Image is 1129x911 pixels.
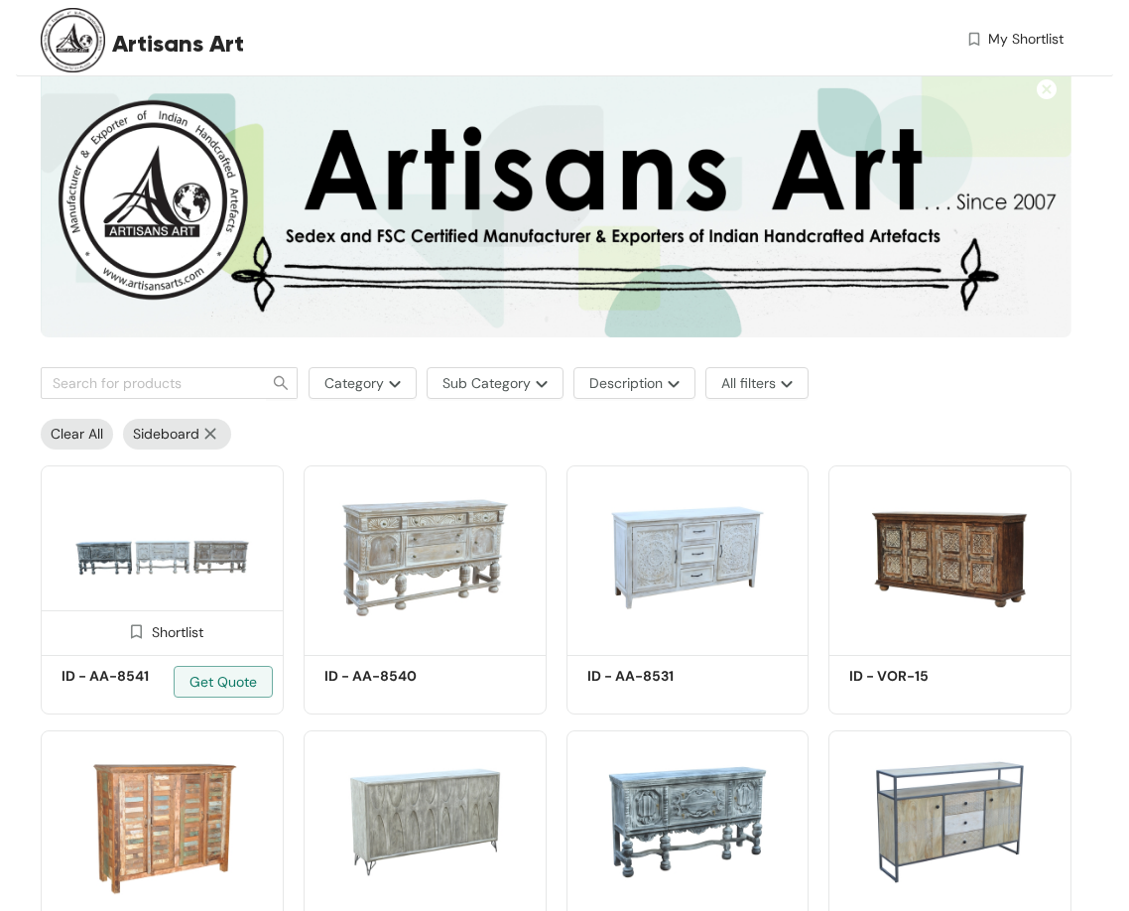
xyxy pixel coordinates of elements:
img: 66a1af8f-d1ec-40b6-9dbd-ac590fb8fc73 [566,465,810,649]
img: more-options [776,380,793,388]
button: Categorymore-options [309,367,417,399]
img: more-options [199,428,221,440]
span: search [266,375,297,391]
span: Category [324,372,384,394]
span: Clear All [51,424,103,445]
img: more-options [663,380,680,388]
span: Sideboard [133,424,199,445]
button: Descriptionmore-options [573,367,695,399]
img: more-options [384,380,401,388]
h5: ID - AA-8540 [324,666,493,687]
button: search [266,367,298,399]
h5: ID - AA-8531 [587,666,756,687]
img: abd44680-1cc8-441c-ba7e-79982879f015 [41,65,1071,337]
button: All filtersmore-options [705,367,809,399]
img: 849cc1ce-2e58-4a20-a668-30d75358dc2a [828,465,1071,649]
span: My Shortlist [988,29,1064,50]
div: Shortlist [120,621,203,640]
input: Search for products [53,372,239,394]
button: Sub Categorymore-options [427,367,564,399]
span: Description [589,372,663,394]
span: Get Quote [189,671,257,693]
span: Artisans Art [112,26,244,62]
img: Shortlist [127,622,146,641]
img: 48b4627a-7771-4ff9-9023-d6e59fe7ab07 [41,465,284,649]
img: wishlist [965,29,983,50]
img: Buyer Portal [41,8,105,72]
span: All filters [721,372,776,394]
h5: ID - AA-8541 [62,666,230,687]
img: Close [1037,79,1057,99]
button: Get Quote [174,666,273,698]
h5: ID - VOR-15 [849,666,1018,687]
img: more-options [531,380,548,388]
img: 61450805-c256-41cb-a77d-0a7fd9480aa4 [304,465,547,649]
span: Sub Category [442,372,531,394]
